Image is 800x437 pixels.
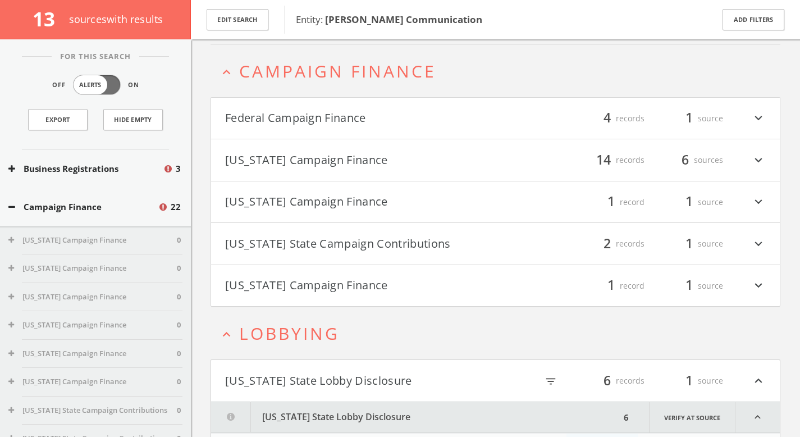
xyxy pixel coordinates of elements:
div: source [656,193,723,212]
i: filter_list [545,375,557,388]
i: expand_more [751,193,766,212]
button: [US_STATE] Campaign Finance [225,193,496,212]
button: expand_lessLobbying [219,324,780,343]
i: expand_more [751,109,766,128]
span: Campaign Finance [239,60,436,83]
span: 0 [177,405,181,416]
span: 0 [177,376,181,388]
div: source [656,234,723,253]
span: 0 [177,235,181,246]
button: Campaign Finance [8,201,158,213]
i: expand_less [735,402,780,433]
span: 13 [33,6,65,32]
button: [US_STATE] Campaign Finance [8,235,177,246]
div: 6 [620,402,632,433]
button: [US_STATE] State Lobby Disclosure [211,402,620,433]
span: On [128,80,139,90]
button: Federal Campaign Finance [225,109,496,128]
button: [US_STATE] Campaign Finance [8,320,177,331]
button: [US_STATE] State Lobby Disclosure [225,371,496,390]
span: 1 [602,192,620,212]
div: source [656,371,723,390]
span: 0 [177,320,181,331]
div: record [577,193,644,212]
i: expand_less [219,65,234,80]
div: records [577,371,644,390]
button: expand_lessCampaign Finance [219,62,780,80]
i: expand_more [751,151,766,170]
span: Lobbying [239,322,340,345]
span: 0 [177,348,181,359]
span: 1 [680,371,698,390]
div: records [577,234,644,253]
span: Entity: [296,13,482,26]
button: [US_STATE] Campaign Finance [8,376,177,388]
button: [US_STATE] Campaign Finance [225,151,496,170]
span: 1 [680,192,698,212]
span: 1 [680,276,698,295]
i: expand_less [751,371,766,390]
i: expand_more [751,276,766,295]
i: expand_less [219,327,234,342]
button: Business Registrations [8,162,163,175]
button: [US_STATE] Campaign Finance [8,263,177,274]
div: sources [656,151,723,170]
span: For This Search [52,51,139,62]
button: [US_STATE] State Campaign Contributions [225,234,496,253]
div: records [577,151,644,170]
span: 1 [680,234,698,253]
span: 22 [171,201,181,213]
button: Add Filters [723,9,784,31]
span: Off [52,80,66,90]
span: 2 [598,234,616,253]
span: 6 [598,371,616,390]
button: Edit Search [207,9,268,31]
button: [US_STATE] Campaign Finance [8,292,177,303]
span: 14 [591,150,616,170]
div: source [656,276,723,295]
div: record [577,276,644,295]
button: [US_STATE] Campaign Finance [225,276,496,295]
a: Verify at source [649,402,735,433]
span: 1 [680,108,698,128]
span: 4 [598,108,616,128]
span: 6 [676,150,694,170]
div: source [656,109,723,128]
span: 0 [177,263,181,274]
span: 3 [176,162,181,175]
b: [PERSON_NAME] Communication [325,13,482,26]
div: records [577,109,644,128]
button: Hide Empty [103,109,163,130]
a: Export [28,109,88,130]
i: expand_more [751,234,766,253]
span: 0 [177,292,181,303]
button: [US_STATE] Campaign Finance [8,348,177,359]
span: source s with results [69,12,163,26]
span: 1 [602,276,620,295]
button: [US_STATE] State Campaign Contributions [8,405,177,416]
